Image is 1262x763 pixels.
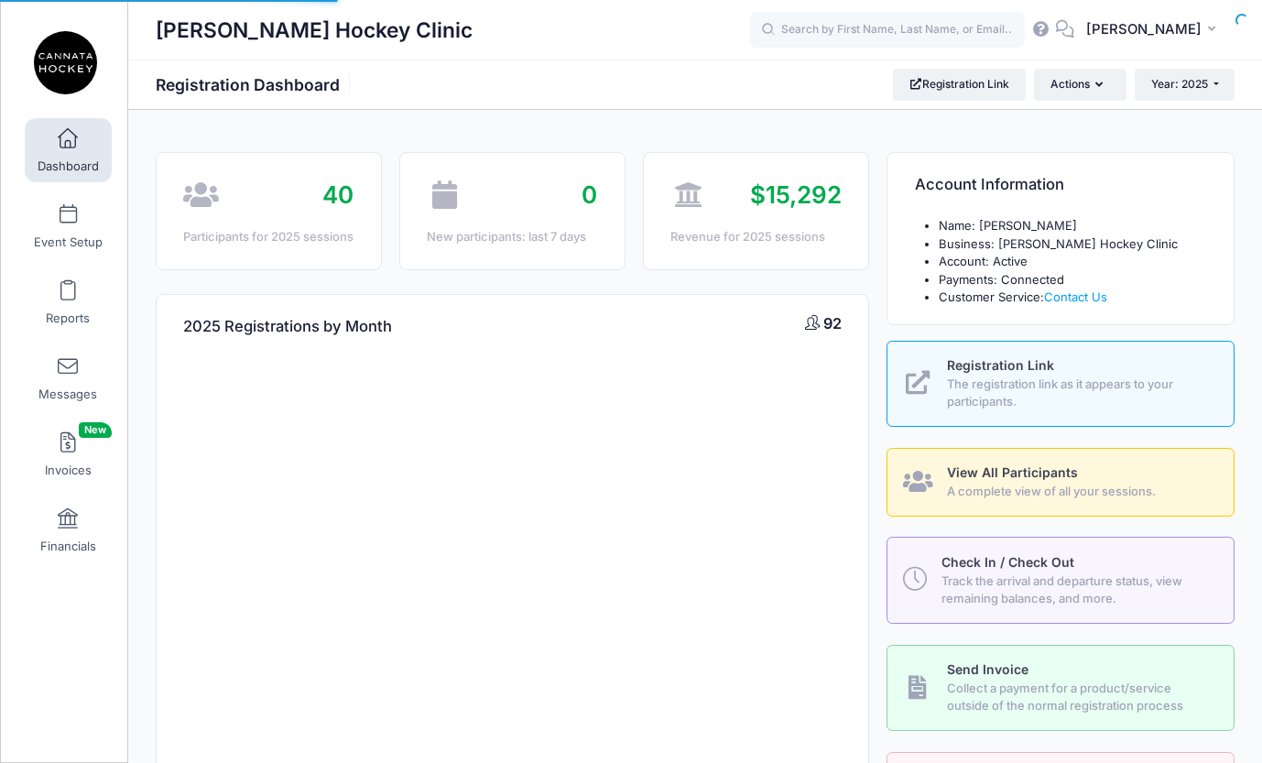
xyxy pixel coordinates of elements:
[947,357,1054,373] span: Registration Link
[582,180,597,209] span: 0
[34,234,103,250] span: Event Setup
[1034,69,1126,100] button: Actions
[31,28,100,97] img: Cannata Hockey Clinic
[1044,289,1107,304] a: Contact Us
[79,422,112,438] span: New
[1074,9,1235,51] button: [PERSON_NAME]
[939,235,1207,254] li: Business: [PERSON_NAME] Hockey Clinic
[887,537,1235,623] a: Check In / Check Out Track the arrival and departure status, view remaining balances, and more.
[25,346,112,410] a: Messages
[887,448,1235,517] a: View All Participants A complete view of all your sessions.
[887,341,1235,427] a: Registration Link The registration link as it appears to your participants.
[670,228,841,246] div: Revenue for 2025 sessions
[25,118,112,182] a: Dashboard
[25,270,112,334] a: Reports
[947,483,1213,501] span: A complete view of all your sessions.
[38,387,97,402] span: Messages
[939,253,1207,271] li: Account: Active
[750,12,1025,49] input: Search by First Name, Last Name, or Email...
[322,180,354,209] span: 40
[156,75,355,94] h1: Registration Dashboard
[947,376,1213,411] span: The registration link as it appears to your participants.
[887,645,1235,731] a: Send Invoice Collect a payment for a product/service outside of the normal registration process
[750,180,842,209] span: $15,292
[1135,69,1235,100] button: Year: 2025
[1086,19,1202,39] span: [PERSON_NAME]
[947,680,1213,715] span: Collect a payment for a product/service outside of the normal registration process
[25,498,112,562] a: Financials
[40,539,96,554] span: Financials
[25,422,112,486] a: InvoicesNew
[38,158,99,174] span: Dashboard
[45,463,92,478] span: Invoices
[939,271,1207,289] li: Payments: Connected
[156,9,473,51] h1: [PERSON_NAME] Hockey Clinic
[947,464,1078,480] span: View All Participants
[427,228,597,246] div: New participants: last 7 days
[1,19,129,106] a: Cannata Hockey Clinic
[183,301,392,354] h4: 2025 Registrations by Month
[823,314,842,332] span: 92
[941,554,1074,570] span: Check In / Check Out
[46,311,90,326] span: Reports
[939,289,1207,307] li: Customer Service:
[939,217,1207,235] li: Name: [PERSON_NAME]
[941,572,1213,608] span: Track the arrival and departure status, view remaining balances, and more.
[915,159,1064,212] h4: Account Information
[1151,77,1208,91] span: Year: 2025
[25,194,112,258] a: Event Setup
[893,69,1026,100] a: Registration Link
[183,228,354,246] div: Participants for 2025 sessions
[947,661,1028,677] span: Send Invoice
